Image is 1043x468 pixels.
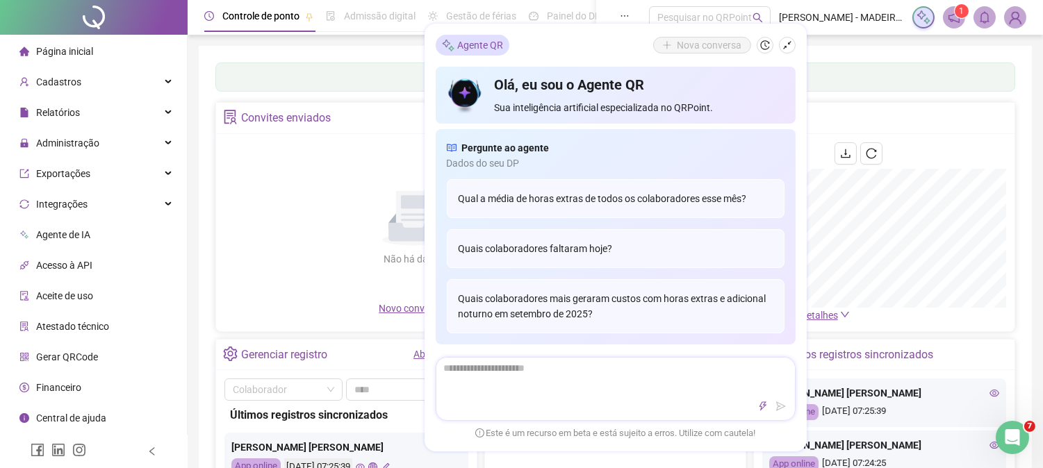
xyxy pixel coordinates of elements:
[19,169,29,178] span: export
[72,443,86,457] span: instagram
[36,260,92,271] span: Acesso à API
[241,106,331,130] div: Convites enviados
[529,11,539,21] span: dashboard
[428,11,438,21] span: sun
[948,11,960,24] span: notification
[753,12,763,23] span: search
[769,385,999,401] div: [PERSON_NAME] [PERSON_NAME]
[1024,421,1035,432] span: 7
[19,383,29,392] span: dollar
[31,443,44,457] span: facebook
[782,40,792,50] span: shrink
[230,406,463,424] div: Últimos registros sincronizados
[758,401,768,411] span: thunderbolt
[19,138,29,148] span: lock
[36,46,93,57] span: Página inicial
[36,382,81,393] span: Financeiro
[840,148,851,159] span: download
[960,6,964,16] span: 1
[147,446,157,456] span: left
[436,35,509,56] div: Agente QR
[36,168,90,179] span: Exportações
[36,229,90,240] span: Agente de IA
[989,388,999,398] span: eye
[447,179,785,218] div: Qual a média de horas extras de todos os colaboradores esse mês?
[916,10,931,25] img: sparkle-icon.fc2bf0ac1784a2077858766a79e2daf3.svg
[955,4,969,18] sup: 1
[447,75,484,115] img: icon
[494,100,784,115] span: Sua inteligência artificial especializada no QRPoint.
[36,76,81,87] span: Cadastros
[36,412,106,424] span: Central de ajuda
[769,404,999,420] div: [DATE] 07:25:39
[447,229,785,268] div: Quais colaboradores faltaram hoje?
[231,440,461,455] div: [PERSON_NAME] [PERSON_NAME]
[779,343,933,367] div: Últimos registros sincronizados
[785,310,838,321] span: Ver detalhes
[241,343,327,367] div: Gerenciar registro
[447,279,785,333] div: Quais colaboradores mais geraram custos com horas extras e adicional noturno em setembro de 2025?
[840,310,850,319] span: down
[653,37,751,53] button: Nova conversa
[36,199,88,210] span: Integrações
[413,349,470,360] a: Abrir registro
[19,77,29,87] span: user-add
[447,156,785,171] span: Dados do seu DP
[36,137,99,149] span: Administração
[36,321,109,332] span: Atestado técnico
[19,47,29,56] span: home
[19,260,29,270] span: api
[19,291,29,301] span: audit
[19,108,29,117] span: file
[223,346,238,361] span: setting
[19,352,29,362] span: qrcode
[344,10,416,22] span: Admissão digital
[996,421,1029,454] iframe: Intercom live chat
[379,303,448,314] span: Novo convite
[19,321,29,331] span: solution
[475,426,756,440] span: Este é um recurso em beta e está sujeito a erros. Utilize com cautela!
[785,310,850,321] a: Ver detalhes down
[494,75,784,94] h4: Olá, eu sou o Agente QR
[769,437,999,453] div: [PERSON_NAME] [PERSON_NAME]
[51,443,65,457] span: linkedin
[223,110,238,124] span: solution
[866,148,877,159] span: reload
[19,199,29,209] span: sync
[978,11,991,24] span: bell
[222,10,299,22] span: Controle de ponto
[447,140,457,156] span: read
[441,37,455,52] img: sparkle-icon.fc2bf0ac1784a2077858766a79e2daf3.svg
[36,107,80,118] span: Relatórios
[204,11,214,21] span: clock-circle
[19,413,29,423] span: info-circle
[446,10,516,22] span: Gestão de férias
[462,140,550,156] span: Pergunte ao agente
[755,398,771,415] button: thunderbolt
[620,11,630,21] span: ellipsis
[475,428,484,437] span: exclamation-circle
[779,10,904,25] span: [PERSON_NAME] - MADEIREIRA DO MESSIAS LTDA ME
[547,10,601,22] span: Painel do DP
[1005,7,1026,28] img: 72769
[760,40,770,50] span: history
[36,351,98,362] span: Gerar QRCode
[773,398,789,415] button: send
[326,11,336,21] span: file-done
[305,12,313,21] span: pushpin
[36,290,93,301] span: Aceite de uso
[989,440,999,450] span: eye
[350,251,477,267] div: Não há dados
